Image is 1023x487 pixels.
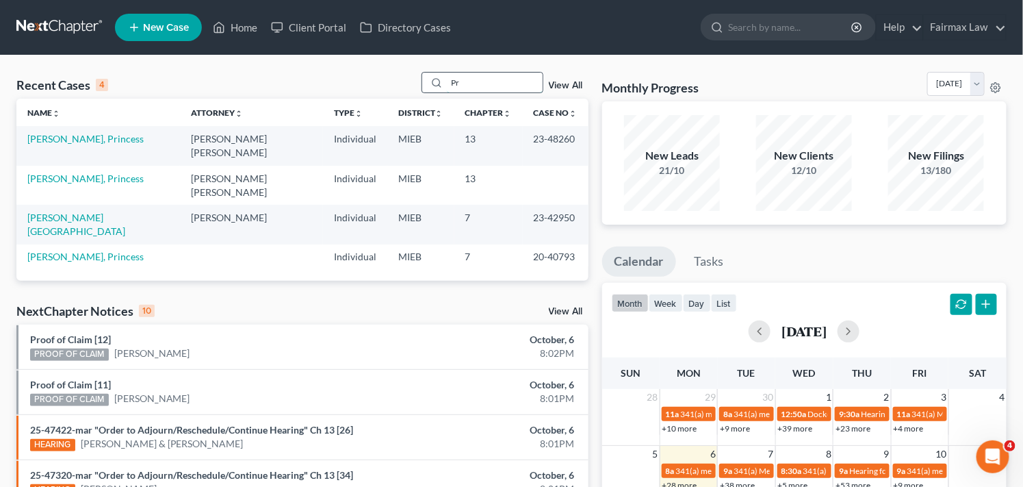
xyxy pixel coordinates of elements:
span: 341(a) Meeting for [PERSON_NAME] and [PERSON_NAME] [803,466,1017,476]
div: October, 6 [402,333,575,347]
i: unfold_more [52,110,60,118]
td: MIEB [387,245,454,270]
a: Tasks [682,247,736,277]
td: Individual [323,166,387,205]
div: HEARING [30,439,75,451]
a: [PERSON_NAME], Princess [27,251,144,262]
div: 12/10 [756,164,852,177]
a: Typeunfold_more [334,108,363,118]
a: Directory Cases [353,15,458,40]
span: 9a [897,466,906,476]
a: Attorneyunfold_more [191,108,243,118]
span: 10 [935,446,948,462]
button: week [649,294,683,312]
span: Mon [677,367,701,379]
a: Nameunfold_more [27,108,60,118]
i: unfold_more [569,110,578,118]
a: [PERSON_NAME] & [PERSON_NAME] [81,437,244,451]
td: 13 [454,166,523,205]
span: Sun [621,367,640,379]
span: 2 [883,389,891,405]
td: Individual [323,126,387,165]
span: 5 [651,446,660,462]
td: [PERSON_NAME] [PERSON_NAME] [180,166,323,205]
button: list [711,294,737,312]
a: Chapterunfold_more [465,108,512,118]
i: unfold_more [504,110,512,118]
a: [PERSON_NAME] [114,347,190,360]
div: 4 [96,79,108,91]
span: 8a [723,409,732,419]
i: unfold_more [354,110,363,118]
a: +10 more [662,423,697,434]
td: MIEB [387,126,454,165]
span: 9a [723,466,732,476]
a: 25-47320-mar "Order to Adjourn/Reschedule/Continue Hearing" Ch 13 [34] [30,469,353,481]
span: 11a [897,409,911,419]
span: Sat [969,367,986,379]
div: 8:02PM [402,347,575,360]
a: +4 more [894,423,924,434]
span: 6 [709,446,717,462]
a: Calendar [602,247,676,277]
a: Client Portal [264,15,353,40]
td: MIEB [387,166,454,205]
a: +9 more [720,423,750,434]
a: [PERSON_NAME] [114,392,190,405]
span: Fri [913,367,927,379]
iframe: Intercom live chat [976,440,1009,473]
div: October, 6 [402,423,575,437]
div: 21/10 [624,164,720,177]
a: 25-47422-mar "Order to Adjourn/Reschedule/Continue Hearing" Ch 13 [26] [30,424,353,436]
span: 9:30a [839,409,859,419]
span: Thu [852,367,872,379]
td: 20-40793 [523,245,588,270]
a: +23 more [836,423,870,434]
input: Search by name... [447,73,543,92]
a: Proof of Claim [12] [30,334,111,345]
span: 4 [998,389,1007,405]
div: 8:01PM [402,437,575,451]
span: 28 [646,389,660,405]
div: 10 [139,305,155,317]
div: NextChapter Notices [16,303,155,319]
a: Fairmax Law [924,15,1006,40]
button: month [612,294,649,312]
input: Search by name... [728,14,853,40]
div: Recent Cases [16,77,108,93]
td: [PERSON_NAME] [180,205,323,244]
span: 9a [839,466,848,476]
span: 30 [762,389,775,405]
span: 8:30a [781,466,802,476]
span: Wed [793,367,816,379]
span: 29 [703,389,717,405]
div: New Filings [888,148,984,164]
td: Individual [323,245,387,270]
td: 7 [454,245,523,270]
a: Case Nounfold_more [534,108,578,118]
span: Tue [738,367,755,379]
a: Help [877,15,922,40]
td: 7 [454,205,523,244]
a: [PERSON_NAME], Princess [27,173,144,184]
span: 341(a) meeting for [PERSON_NAME] & [PERSON_NAME] [734,409,938,419]
div: 13/180 [888,164,984,177]
span: 7 [767,446,775,462]
span: 1 [825,389,833,405]
div: October, 6 [402,378,575,392]
div: PROOF OF CLAIM [30,394,109,406]
a: [PERSON_NAME][GEOGRAPHIC_DATA] [27,212,125,237]
div: 8:01PM [402,392,575,405]
a: View All [549,81,583,90]
i: unfold_more [235,110,243,118]
span: New Case [143,23,189,33]
td: 13 [454,126,523,165]
span: 341(a) Meeting for Rayneshia [GEOGRAPHIC_DATA] [734,466,923,476]
td: 23-48260 [523,126,588,165]
h2: [DATE] [781,324,827,338]
a: Districtunfold_more [398,108,443,118]
span: Docket Text: for [PERSON_NAME] [808,409,931,419]
td: Individual [323,205,387,244]
span: 8 [825,446,833,462]
h3: Monthly Progress [602,79,699,96]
